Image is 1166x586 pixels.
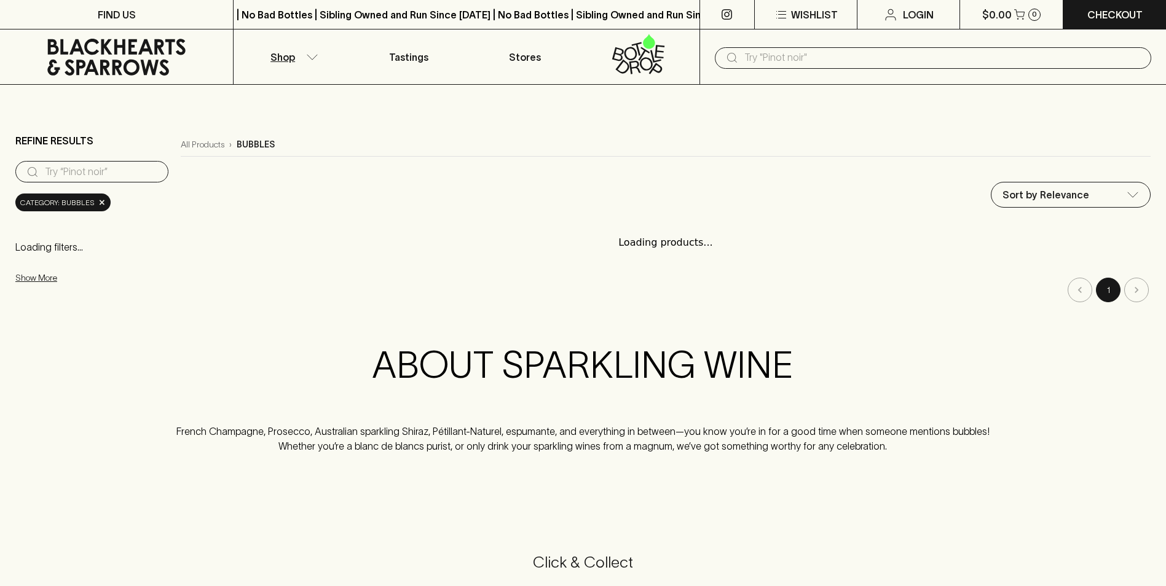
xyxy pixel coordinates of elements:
p: Loading filters... [15,240,168,254]
p: Checkout [1087,7,1143,22]
p: $0.00 [982,7,1012,22]
p: Shop [270,50,295,64]
p: Refine Results [15,133,93,148]
a: Tastings [350,29,467,84]
span: Category: bubbles [20,197,95,209]
button: Show More [15,265,176,291]
p: French Champagne, Prosecco, Australian sparkling Shiraz, Pétillant-Naturel, espumante, and everyt... [175,424,991,453]
p: Wishlist [791,7,838,22]
p: Sort by Relevance [1003,187,1089,202]
a: All Products [181,138,224,151]
p: › [229,138,232,151]
p: Tastings [389,50,428,64]
div: Loading products... [181,223,1151,262]
div: Sort by Relevance [991,182,1150,207]
h5: Click & Collect [15,552,1151,572]
nav: pagination navigation [181,278,1151,302]
p: Stores [509,50,541,64]
span: × [98,196,106,209]
p: 0 [1032,11,1037,18]
p: FIND US [98,7,136,22]
h2: ABOUT SPARKLING WINE [175,343,991,387]
button: page 1 [1096,278,1121,302]
p: Login [903,7,934,22]
input: Try “Pinot noir” [45,162,159,182]
a: Stores [467,29,583,84]
input: Try "Pinot noir" [744,48,1141,68]
button: Shop [234,29,350,84]
p: bubbles [237,138,275,151]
